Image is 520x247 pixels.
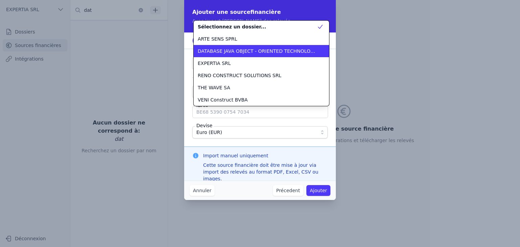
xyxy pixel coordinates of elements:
[198,96,248,103] span: VENI Construct BVBA
[198,48,317,54] span: DATABASE JAVA OBJECT - ORIENTED TECHNOLOGIES AND ENGINEERS COMPANY SPRL
[198,84,230,91] span: THE WAVE SA
[198,72,281,79] span: RENO CONSTRUCT SOLUTIONS SRL
[198,60,231,67] span: EXPERTIA SRL
[198,36,237,42] span: ARTE SENS SPRL
[198,23,266,30] span: Sélectionnez un dossier...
